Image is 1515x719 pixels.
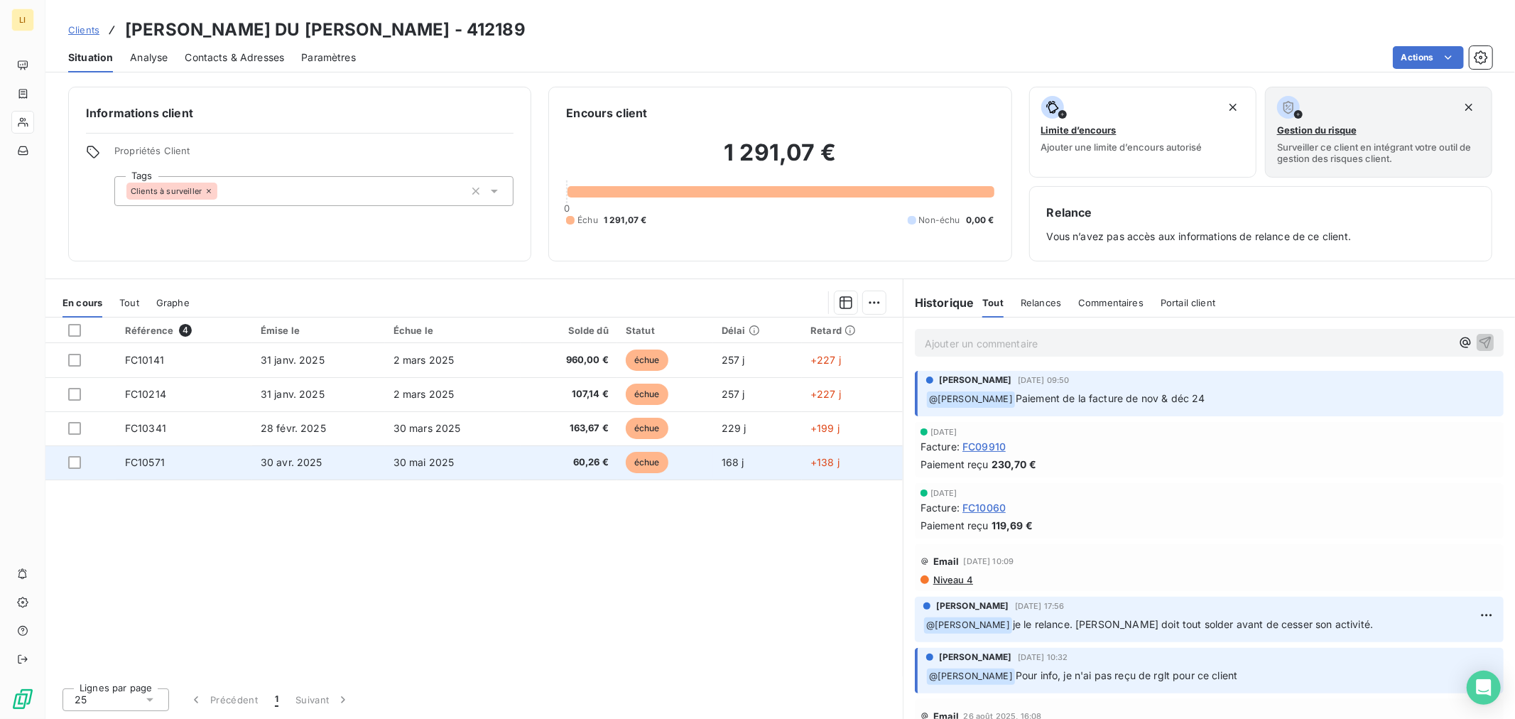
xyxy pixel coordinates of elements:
[131,187,202,195] span: Clients à surveiller
[903,294,974,311] h6: Historique
[529,325,609,336] div: Solde dû
[68,24,99,36] span: Clients
[982,297,1004,308] span: Tout
[261,388,325,400] span: 31 janv. 2025
[1265,87,1492,178] button: Gestion du risqueSurveiller ce client en intégrant votre outil de gestion des risques client.
[1047,204,1475,244] div: Vous n’avez pas accès aux informations de relance de ce client.
[722,456,744,468] span: 168 j
[266,685,287,715] button: 1
[992,518,1033,533] span: 119,69 €
[810,325,894,336] div: Retard
[1161,297,1215,308] span: Portail client
[393,354,455,366] span: 2 mars 2025
[722,354,745,366] span: 257 j
[936,600,1009,612] span: [PERSON_NAME]
[125,324,244,337] div: Référence
[275,693,278,707] span: 1
[927,669,1015,685] span: @ [PERSON_NAME]
[924,617,1012,634] span: @ [PERSON_NAME]
[939,651,1012,664] span: [PERSON_NAME]
[921,439,960,454] span: Facture :
[1016,669,1238,681] span: Pour info, je n'ai pas reçu de rglt pour ce client
[125,17,526,43] h3: [PERSON_NAME] DU [PERSON_NAME] - 412189
[962,439,1006,454] span: FC09910
[992,457,1036,472] span: 230,70 €
[11,688,34,710] img: Logo LeanPay
[68,23,99,37] a: Clients
[1393,46,1464,69] button: Actions
[125,422,166,434] span: FC10341
[577,214,598,227] span: Échu
[261,325,376,336] div: Émise le
[566,104,647,121] h6: Encours client
[393,388,455,400] span: 2 mars 2025
[529,421,609,436] span: 163,67 €
[626,325,705,336] div: Statut
[722,422,746,434] span: 229 j
[626,452,668,473] span: échue
[1016,392,1205,404] span: Paiement de la facture de nov & déc 24
[1277,141,1480,164] span: Surveiller ce client en intégrant votre outil de gestion des risques client.
[1013,618,1373,630] span: je le relance. [PERSON_NAME] doit tout solder avant de cesser son activité.
[529,455,609,470] span: 60,26 €
[261,422,326,434] span: 28 févr. 2025
[529,387,609,401] span: 107,14 €
[156,297,190,308] span: Graphe
[287,685,359,715] button: Suivant
[261,354,325,366] span: 31 janv. 2025
[1029,87,1256,178] button: Limite d’encoursAjouter une limite d’encours autorisé
[86,104,514,121] h6: Informations client
[393,422,461,434] span: 30 mars 2025
[604,214,647,227] span: 1 291,07 €
[1018,653,1068,661] span: [DATE] 10:32
[180,685,266,715] button: Précédent
[261,456,322,468] span: 30 avr. 2025
[927,391,1015,408] span: @ [PERSON_NAME]
[185,50,284,65] span: Contacts & Adresses
[1018,376,1070,384] span: [DATE] 09:50
[11,9,34,31] div: LI
[566,139,994,181] h2: 1 291,07 €
[114,145,514,165] span: Propriétés Client
[921,518,989,533] span: Paiement reçu
[964,557,1014,566] span: [DATE] 10:09
[933,556,960,567] span: Email
[68,50,113,65] span: Situation
[962,500,1006,515] span: FC10060
[564,202,570,214] span: 0
[393,456,455,468] span: 30 mai 2025
[921,500,960,515] span: Facture :
[125,354,164,366] span: FC10141
[810,456,840,468] span: +138 j
[301,50,356,65] span: Paramètres
[75,693,87,707] span: 25
[932,574,973,585] span: Niveau 4
[722,325,793,336] div: Délai
[1041,124,1117,136] span: Limite d’encours
[529,353,609,367] span: 960,00 €
[919,214,960,227] span: Non-échu
[179,324,192,337] span: 4
[810,388,841,400] span: +227 j
[810,422,840,434] span: +199 j
[930,428,957,436] span: [DATE]
[966,214,994,227] span: 0,00 €
[810,354,841,366] span: +227 j
[1277,124,1357,136] span: Gestion du risque
[1021,297,1061,308] span: Relances
[130,50,168,65] span: Analyse
[1015,602,1065,610] span: [DATE] 17:56
[125,388,166,400] span: FC10214
[125,456,165,468] span: FC10571
[1467,671,1501,705] div: Open Intercom Messenger
[1078,297,1144,308] span: Commentaires
[63,297,102,308] span: En cours
[1047,204,1475,221] h6: Relance
[722,388,745,400] span: 257 j
[217,185,229,198] input: Ajouter une valeur
[393,325,512,336] div: Échue le
[939,374,1012,386] span: [PERSON_NAME]
[119,297,139,308] span: Tout
[1041,141,1202,153] span: Ajouter une limite d’encours autorisé
[626,350,668,371] span: échue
